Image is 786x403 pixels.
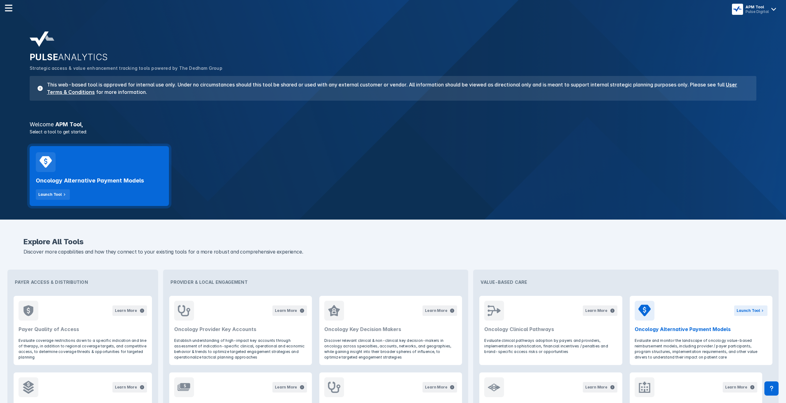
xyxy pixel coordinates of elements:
[272,305,307,316] button: Learn More
[115,308,137,313] div: Learn More
[23,238,763,246] h2: Explore All Tools
[174,325,307,333] h2: Oncology Provider Key Accounts
[583,382,617,393] button: Learn More
[275,308,297,313] div: Learn More
[324,325,457,333] h2: Oncology Key Decision Makers
[112,305,147,316] button: Learn More
[43,81,749,96] h3: This web-based tool is approved for internal use only. Under no circumstances should this tool be...
[30,65,756,72] p: Strategic access & value enhancement tracking tools powered by The Dedham Group
[19,338,147,360] p: Evaluate coverage restrictions down to a specific indication and line of therapy, in addition to ...
[725,384,747,390] div: Learn More
[484,338,617,355] p: Evaluate clinical pathways adoption by payers and providers, implementation sophistication, finan...
[115,384,137,390] div: Learn More
[30,121,54,128] span: Welcome
[26,122,760,127] h3: APM Tool ,
[272,382,307,393] button: Learn More
[425,308,447,313] div: Learn More
[112,382,147,393] button: Learn More
[36,177,144,184] h2: Oncology Alternative Payment Models
[19,325,147,333] h2: Payer Quality of Access
[23,248,763,256] p: Discover more capabilities and how they connect to your existing tools for a more robust and comp...
[734,305,767,316] button: Launch Tool
[58,52,108,62] span: ANALYTICS
[585,384,607,390] div: Learn More
[422,305,457,316] button: Learn More
[635,338,767,360] p: Evaluate and monitor the landscape of oncology value-based reimbursement models, including provid...
[425,384,447,390] div: Learn More
[10,272,156,292] div: Payer Access & Distribution
[30,31,54,47] img: pulse-analytics-logo
[422,382,457,393] button: Learn More
[746,5,769,9] div: APM Tool
[166,272,466,292] div: Provider & Local Engagement
[737,308,760,313] div: Launch Tool
[723,382,757,393] button: Learn More
[36,189,70,200] button: Launch Tool
[635,325,767,333] h2: Oncology Alternative Payment Models
[174,338,307,360] p: Establish understanding of high-impact key accounts through assessment of indication-specific cli...
[324,338,457,360] p: Discover relevant clinical & non-clinical key decision-makers in oncology across specialties, acc...
[275,384,297,390] div: Learn More
[746,9,769,14] div: Pulse Digital
[585,308,607,313] div: Learn More
[30,52,756,62] h2: PULSE
[764,381,779,396] div: Contact Support
[583,305,617,316] button: Learn More
[5,4,12,12] img: menu--horizontal.svg
[733,5,742,14] img: menu button
[476,272,776,292] div: Value-Based Care
[484,325,617,333] h2: Oncology Clinical Pathways
[26,128,760,135] p: Select a tool to get started:
[38,192,62,197] div: Launch Tool
[30,146,169,206] a: Oncology Alternative Payment ModelsLaunch Tool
